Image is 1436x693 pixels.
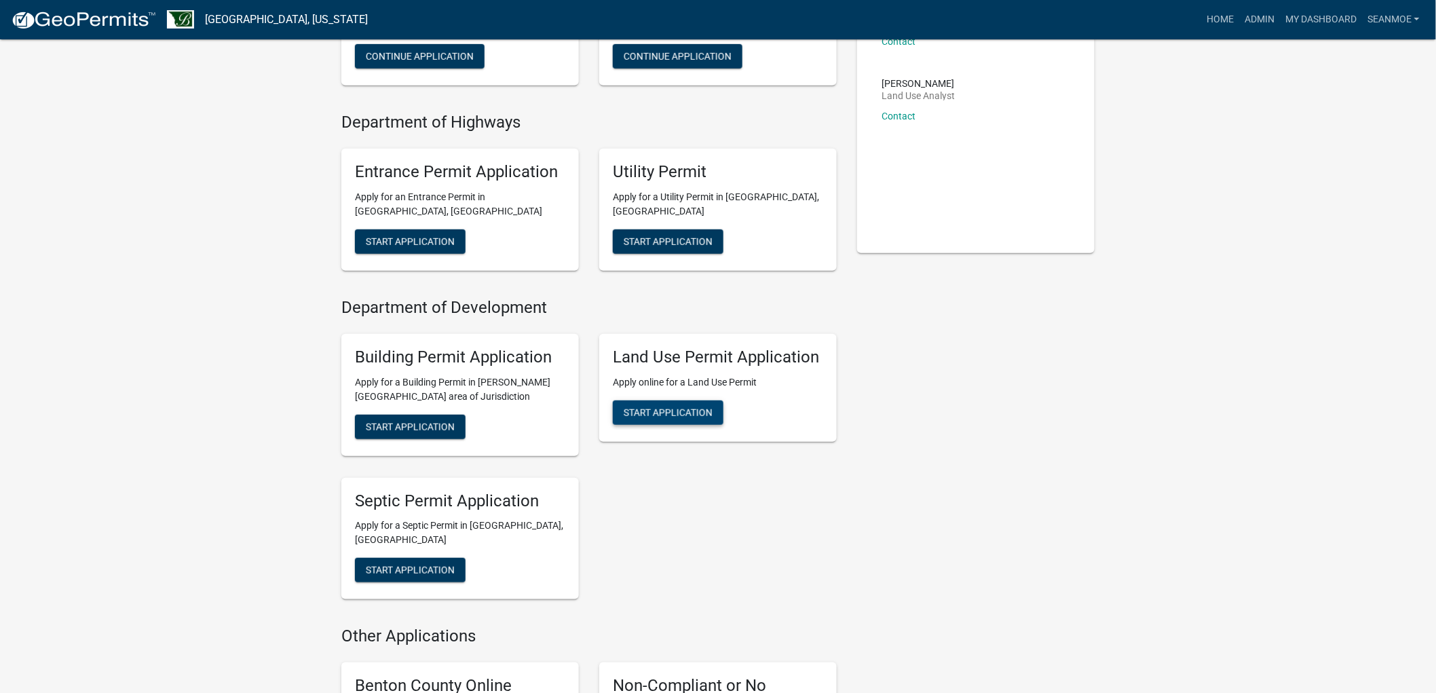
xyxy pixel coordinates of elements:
[355,558,466,582] button: Start Application
[613,162,823,182] h5: Utility Permit
[613,348,823,367] h5: Land Use Permit Application
[882,79,955,88] p: [PERSON_NAME]
[366,236,455,247] span: Start Application
[355,348,565,367] h5: Building Permit Application
[366,565,455,576] span: Start Application
[1201,7,1239,33] a: Home
[882,111,915,121] a: Contact
[355,190,565,219] p: Apply for an Entrance Permit in [GEOGRAPHIC_DATA], [GEOGRAPHIC_DATA]
[366,421,455,432] span: Start Application
[205,8,368,31] a: [GEOGRAPHIC_DATA], [US_STATE]
[1280,7,1362,33] a: My Dashboard
[355,162,565,182] h5: Entrance Permit Application
[613,190,823,219] p: Apply for a Utility Permit in [GEOGRAPHIC_DATA], [GEOGRAPHIC_DATA]
[355,44,485,69] button: Continue Application
[341,113,837,132] h4: Department of Highways
[882,36,915,47] a: Contact
[613,44,742,69] button: Continue Application
[355,415,466,439] button: Start Application
[355,229,466,254] button: Start Application
[1239,7,1280,33] a: Admin
[624,407,713,417] span: Start Application
[624,236,713,247] span: Start Application
[613,400,723,425] button: Start Application
[882,91,955,100] p: Land Use Analyst
[1362,7,1425,33] a: SeanMoe
[613,375,823,390] p: Apply online for a Land Use Permit
[355,375,565,404] p: Apply for a Building Permit in [PERSON_NAME][GEOGRAPHIC_DATA] area of Jurisdiction
[167,10,194,29] img: Benton County, Minnesota
[613,229,723,254] button: Start Application
[341,626,837,646] h4: Other Applications
[355,519,565,547] p: Apply for a Septic Permit in [GEOGRAPHIC_DATA], [GEOGRAPHIC_DATA]
[341,298,837,318] h4: Department of Development
[355,491,565,511] h5: Septic Permit Application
